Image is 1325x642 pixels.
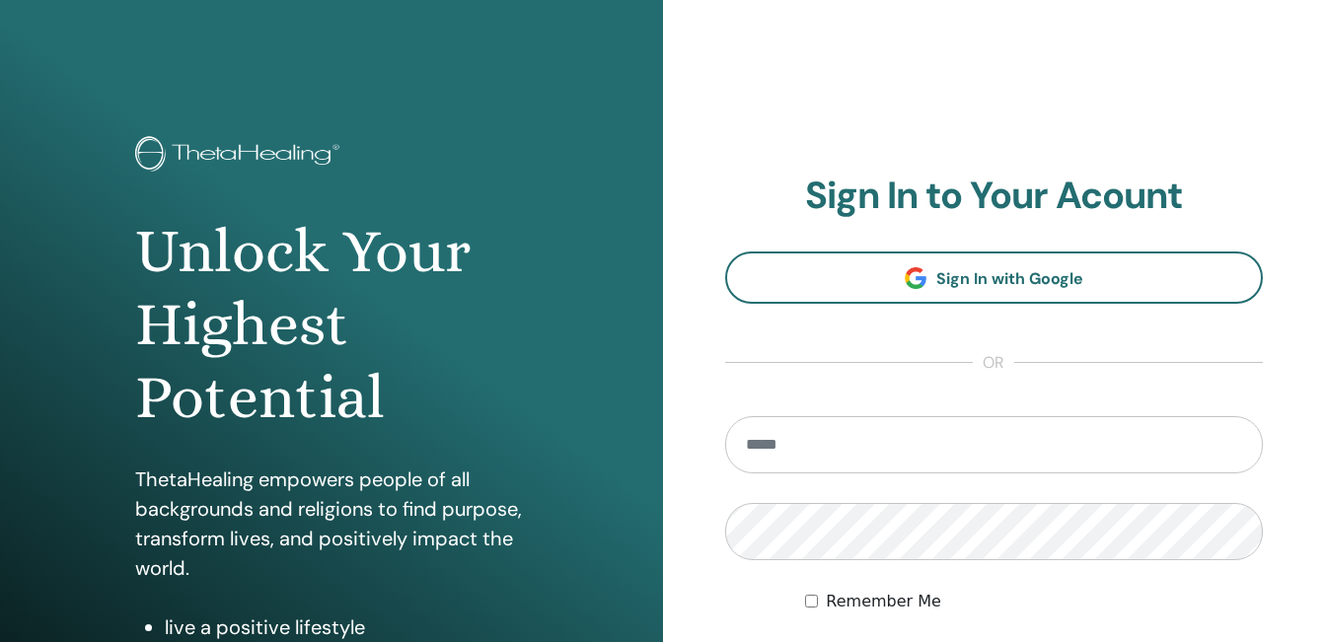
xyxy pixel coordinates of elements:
span: Sign In with Google [936,268,1083,289]
h1: Unlock Your Highest Potential [135,215,528,435]
h2: Sign In to Your Acount [725,174,1264,219]
span: or [973,351,1014,375]
p: ThetaHealing empowers people of all backgrounds and religions to find purpose, transform lives, a... [135,464,528,583]
label: Remember Me [826,590,941,613]
div: Keep me authenticated indefinitely or until I manually logout [805,590,1263,613]
a: Sign In with Google [725,251,1264,304]
li: live a positive lifestyle [165,612,528,642]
